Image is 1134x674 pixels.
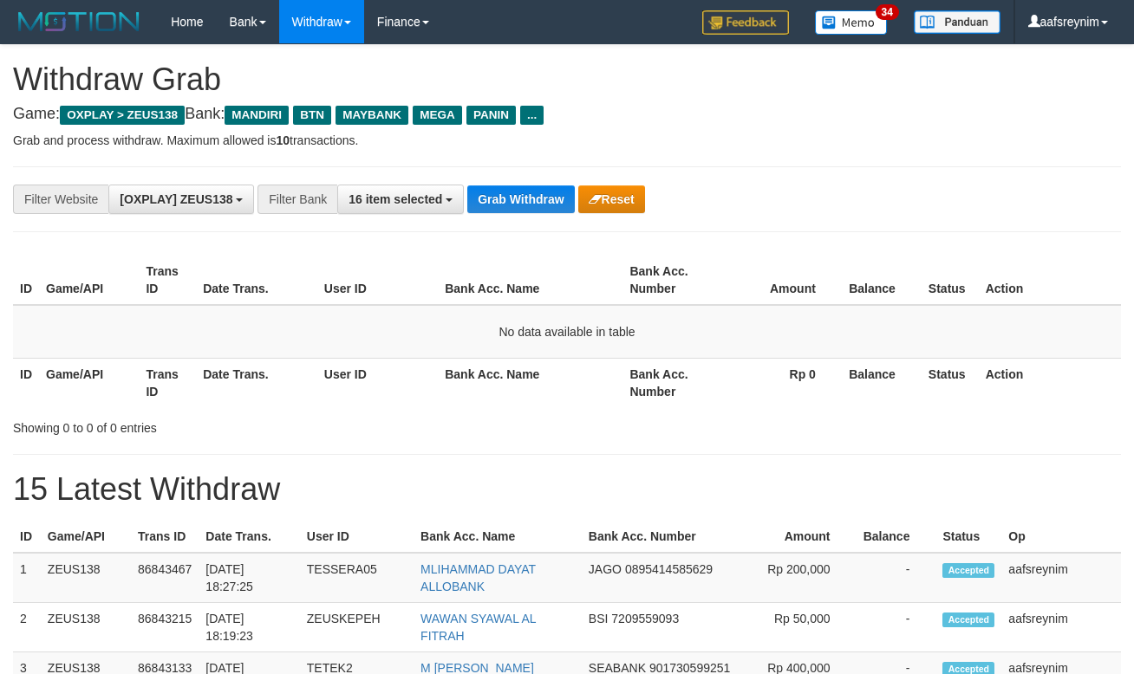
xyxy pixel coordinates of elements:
span: Copy 7209559093 to clipboard [611,612,679,625]
th: Action [979,358,1121,407]
th: User ID [300,521,414,553]
img: Button%20Memo.svg [815,10,888,35]
th: Bank Acc. Number [622,358,722,407]
div: Filter Bank [257,185,337,214]
div: Showing 0 to 0 of 0 entries [13,412,459,437]
td: 86843467 [131,553,199,603]
th: Balance [842,256,922,305]
th: Rp 0 [723,358,842,407]
span: Accepted [942,563,994,578]
td: 86843215 [131,603,199,652]
th: Amount [748,521,857,553]
th: Status [922,358,979,407]
th: Bank Acc. Name [414,521,582,553]
th: ID [13,521,41,553]
td: aafsreynim [1001,553,1121,603]
td: - [857,553,936,603]
th: Date Trans. [196,256,317,305]
td: - [857,603,936,652]
img: Feedback.jpg [702,10,789,35]
span: 16 item selected [349,192,442,206]
td: [DATE] 18:27:25 [199,553,299,603]
th: Trans ID [131,521,199,553]
span: OXPLAY > ZEUS138 [60,106,185,125]
h1: 15 Latest Withdraw [13,472,1121,507]
button: 16 item selected [337,185,464,214]
th: Action [979,256,1121,305]
button: Grab Withdraw [467,185,574,213]
th: Balance [842,358,922,407]
img: panduan.png [914,10,1000,34]
a: MLIHAMMAD DAYAT ALLOBANK [420,562,536,593]
button: [OXPLAY] ZEUS138 [108,185,254,214]
th: Date Trans. [196,358,317,407]
h4: Game: Bank: [13,106,1121,123]
th: ID [13,256,39,305]
td: 1 [13,553,41,603]
th: Status [935,521,1001,553]
th: Status [922,256,979,305]
th: Bank Acc. Name [438,358,622,407]
th: ID [13,358,39,407]
span: [OXPLAY] ZEUS138 [120,192,232,206]
img: MOTION_logo.png [13,9,145,35]
th: Bank Acc. Number [582,521,748,553]
td: Rp 200,000 [748,553,857,603]
span: JAGO [589,562,622,576]
th: Trans ID [139,358,196,407]
td: Rp 50,000 [748,603,857,652]
th: Game/API [39,256,139,305]
td: No data available in table [13,305,1121,359]
td: [DATE] 18:19:23 [199,603,299,652]
span: MEGA [413,106,462,125]
span: ... [520,106,544,125]
p: Grab and process withdraw. Maximum allowed is transactions. [13,132,1121,149]
span: PANIN [466,106,516,125]
td: 2 [13,603,41,652]
h1: Withdraw Grab [13,62,1121,97]
th: Bank Acc. Number [622,256,722,305]
span: BSI [589,612,609,625]
th: Op [1001,521,1121,553]
th: Game/API [39,358,139,407]
strong: 10 [276,133,290,147]
span: Accepted [942,612,994,627]
span: MAYBANK [336,106,408,125]
td: aafsreynim [1001,603,1121,652]
span: 34 [876,4,899,20]
th: Date Trans. [199,521,299,553]
th: Bank Acc. Name [438,256,622,305]
span: Copy 0895414585629 to clipboard [625,562,713,576]
td: ZEUSKEPEH [300,603,414,652]
button: Reset [578,185,645,213]
th: Amount [723,256,842,305]
div: Filter Website [13,185,108,214]
span: MANDIRI [225,106,289,125]
th: Balance [857,521,936,553]
a: WAWAN SYAWAL AL FITRAH [420,612,536,643]
th: Game/API [41,521,131,553]
th: Trans ID [139,256,196,305]
td: TESSERA05 [300,553,414,603]
th: User ID [317,256,438,305]
td: ZEUS138 [41,603,131,652]
span: BTN [293,106,331,125]
td: ZEUS138 [41,553,131,603]
th: User ID [317,358,438,407]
